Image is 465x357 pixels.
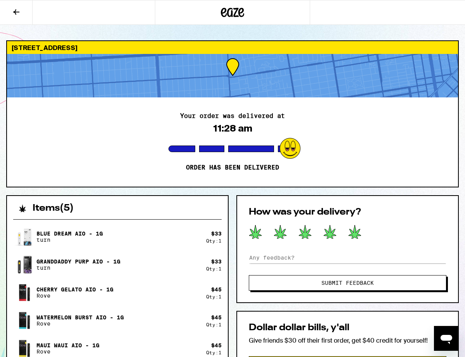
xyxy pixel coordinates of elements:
p: turn [36,237,103,243]
p: Cherry Gelato AIO - 1g [36,286,113,293]
div: Qty: 1 [206,294,222,299]
img: Blue Dream AIO - 1g [13,226,35,248]
p: Rove [36,321,124,327]
p: Order has been delivered [186,164,279,172]
div: [STREET_ADDRESS] [7,41,458,54]
p: Rove [36,293,113,299]
div: $ 45 [211,286,222,293]
div: Qty: 1 [206,322,222,327]
p: Watermelon Burst AIO - 1g [36,314,124,321]
img: Cherry Gelato AIO - 1g [13,282,35,303]
div: $ 33 [211,258,222,265]
h2: Items ( 5 ) [33,204,74,213]
p: turn [36,265,120,271]
div: Qty: 1 [206,238,222,243]
h2: How was your delivery? [249,208,446,217]
div: $ 45 [211,342,222,348]
p: Give friends $30 off their first order, get $40 credit for yourself! [249,336,446,345]
button: Submit Feedback [249,275,446,291]
div: $ 45 [211,314,222,321]
p: Maui Waui AIO - 1g [36,342,99,348]
div: Qty: 1 [206,350,222,355]
img: Granddaddy Purp AIO - 1g [13,254,35,276]
p: Rove [36,348,99,355]
div: $ 33 [211,230,222,237]
input: Any feedback? [249,252,446,263]
p: Blue Dream AIO - 1g [36,230,103,237]
iframe: Button to launch messaging window [434,326,459,351]
span: Submit Feedback [321,280,374,286]
img: Watermelon Burst AIO - 1g [13,310,35,331]
div: 11:28 am [213,123,252,134]
h2: Dollar dollar bills, y'all [249,323,446,333]
div: Qty: 1 [206,266,222,271]
p: Granddaddy Purp AIO - 1g [36,258,120,265]
h2: Your order was delivered at [180,113,285,119]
